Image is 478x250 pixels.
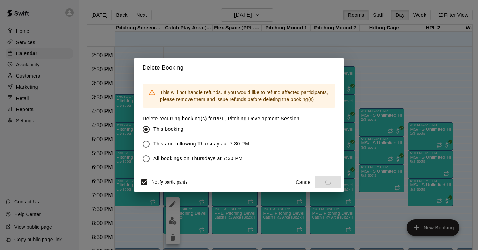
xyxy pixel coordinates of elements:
[152,180,188,185] span: Notify participants
[153,140,249,148] span: This and following Thursdays at 7:30 PM
[292,176,315,189] button: Cancel
[160,86,330,106] div: This will not handle refunds. If you would like to refund affected participants, please remove th...
[134,58,344,78] h2: Delete Booking
[153,155,243,162] span: All bookings on Thursdays at 7:30 PM
[143,115,299,122] label: Delete recurring booking(s) for PPL, Pitching Development Session
[153,126,183,133] span: This booking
